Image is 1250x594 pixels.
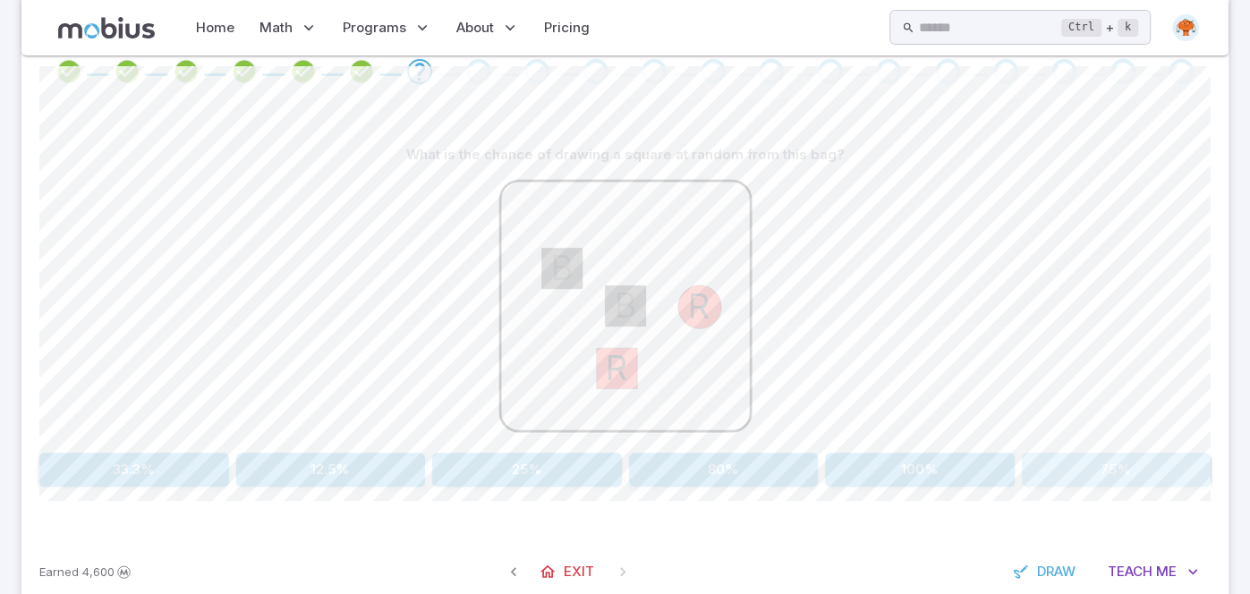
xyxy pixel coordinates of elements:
span: Previous Question [497,556,530,588]
kbd: Ctrl [1061,19,1101,37]
div: Review your answer [115,59,140,84]
div: Go to the next question [642,59,667,84]
span: On Latest Question [607,556,639,588]
button: 80% [629,453,819,487]
button: 100% [825,453,1015,487]
button: 33.3% [39,453,229,487]
text: B [614,284,636,326]
text: R [605,347,626,388]
span: Programs [343,18,406,38]
button: 25% [432,453,622,487]
button: TeachMe [1095,555,1211,589]
div: Go to the next question [701,59,726,84]
img: oval.svg [1172,14,1199,41]
span: Draw [1037,562,1076,581]
div: Review your answer [291,59,316,84]
div: Go to the next question [1169,59,1194,84]
a: Pricing [539,7,595,48]
span: Math [259,18,293,38]
button: 75% [1022,453,1212,487]
p: Earn Mobius dollars to buy game boosters [39,563,133,581]
kbd: k [1118,19,1138,37]
div: Go to the next question [1051,59,1076,84]
span: Teach [1108,562,1152,581]
span: Earned [39,563,79,581]
div: Review your answer [174,59,199,84]
p: What is the chance of drawing a square at random from this bag? [406,145,845,165]
div: Go to the next question [876,59,901,84]
div: Go to the next question [407,59,432,84]
button: Draw [1003,555,1088,589]
div: Review your answer [56,59,81,84]
div: Review your answer [232,59,257,84]
div: Go to the next question [466,59,491,84]
div: Go to the next question [1110,59,1135,84]
div: + [1061,17,1138,38]
text: R [688,285,710,327]
button: 12.5% [236,453,426,487]
div: Go to the next question [935,59,960,84]
div: Go to the next question [759,59,784,84]
span: About [456,18,494,38]
div: Review your answer [349,59,374,84]
a: Exit [530,555,607,589]
div: Go to the next question [524,59,549,84]
span: Me [1156,562,1177,581]
span: 4,600 [82,563,115,581]
div: Go to the next question [818,59,843,84]
span: Exit [564,562,594,581]
text: B [550,247,573,288]
a: Home [191,7,240,48]
div: Go to the next question [993,59,1018,84]
div: Go to the next question [583,59,608,84]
